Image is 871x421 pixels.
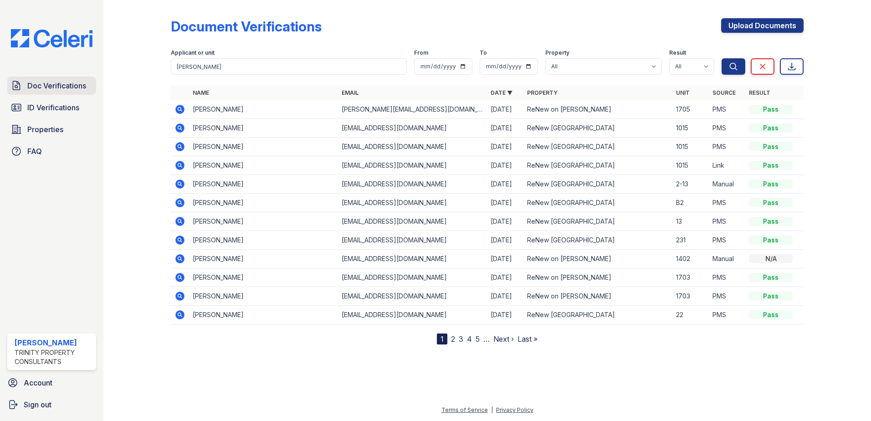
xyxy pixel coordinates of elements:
[338,100,487,119] td: [PERSON_NAME][EMAIL_ADDRESS][DOMAIN_NAME]
[189,306,338,324] td: [PERSON_NAME]
[4,395,100,414] a: Sign out
[749,273,793,282] div: Pass
[487,119,523,138] td: [DATE]
[672,268,709,287] td: 1703
[672,175,709,194] td: 2-13
[672,306,709,324] td: 22
[672,231,709,250] td: 231
[189,175,338,194] td: [PERSON_NAME]
[523,138,672,156] td: ReNew [GEOGRAPHIC_DATA]
[189,268,338,287] td: [PERSON_NAME]
[709,194,745,212] td: PMS
[487,212,523,231] td: [DATE]
[487,287,523,306] td: [DATE]
[709,250,745,268] td: Manual
[338,119,487,138] td: [EMAIL_ADDRESS][DOMAIN_NAME]
[4,374,100,392] a: Account
[709,306,745,324] td: PMS
[487,175,523,194] td: [DATE]
[467,334,472,344] a: 4
[441,406,488,413] a: Terms of Service
[749,180,793,189] div: Pass
[189,156,338,175] td: [PERSON_NAME]
[487,231,523,250] td: [DATE]
[749,142,793,151] div: Pass
[4,29,100,47] img: CE_Logo_Blue-a8612792a0a2168367f1c8372b55b34899dd931a85d93a1a3d3e32e68fde9ad4.png
[338,306,487,324] td: [EMAIL_ADDRESS][DOMAIN_NAME]
[672,194,709,212] td: B2
[7,142,96,160] a: FAQ
[487,250,523,268] td: [DATE]
[709,100,745,119] td: PMS
[523,175,672,194] td: ReNew [GEOGRAPHIC_DATA]
[189,100,338,119] td: [PERSON_NAME]
[24,399,51,410] span: Sign out
[712,89,736,96] a: Source
[189,138,338,156] td: [PERSON_NAME]
[749,105,793,114] div: Pass
[27,102,79,113] span: ID Verifications
[189,212,338,231] td: [PERSON_NAME]
[749,89,770,96] a: Result
[491,89,512,96] a: Date ▼
[749,292,793,301] div: Pass
[15,337,92,348] div: [PERSON_NAME]
[189,194,338,212] td: [PERSON_NAME]
[338,287,487,306] td: [EMAIL_ADDRESS][DOMAIN_NAME]
[709,138,745,156] td: PMS
[491,406,493,413] div: |
[338,156,487,175] td: [EMAIL_ADDRESS][DOMAIN_NAME]
[7,77,96,95] a: Doc Verifications
[414,49,428,56] label: From
[480,49,487,56] label: To
[523,156,672,175] td: ReNew [GEOGRAPHIC_DATA]
[27,146,42,157] span: FAQ
[189,250,338,268] td: [PERSON_NAME]
[523,306,672,324] td: ReNew [GEOGRAPHIC_DATA]
[171,18,322,35] div: Document Verifications
[338,138,487,156] td: [EMAIL_ADDRESS][DOMAIN_NAME]
[527,89,558,96] a: Property
[672,287,709,306] td: 1703
[338,194,487,212] td: [EMAIL_ADDRESS][DOMAIN_NAME]
[749,217,793,226] div: Pass
[709,231,745,250] td: PMS
[171,49,215,56] label: Applicant or unit
[338,250,487,268] td: [EMAIL_ADDRESS][DOMAIN_NAME]
[749,310,793,319] div: Pass
[487,138,523,156] td: [DATE]
[15,348,92,366] div: Trinity Property Consultants
[493,334,514,344] a: Next ›
[338,231,487,250] td: [EMAIL_ADDRESS][DOMAIN_NAME]
[669,49,686,56] label: Result
[338,212,487,231] td: [EMAIL_ADDRESS][DOMAIN_NAME]
[523,212,672,231] td: ReNew [GEOGRAPHIC_DATA]
[193,89,209,96] a: Name
[496,406,533,413] a: Privacy Policy
[545,49,569,56] label: Property
[676,89,690,96] a: Unit
[749,161,793,170] div: Pass
[672,100,709,119] td: 1705
[476,334,480,344] a: 5
[721,18,804,33] a: Upload Documents
[483,334,490,344] span: …
[338,268,487,287] td: [EMAIL_ADDRESS][DOMAIN_NAME]
[27,80,86,91] span: Doc Verifications
[487,100,523,119] td: [DATE]
[189,287,338,306] td: [PERSON_NAME]
[24,377,52,388] span: Account
[709,212,745,231] td: PMS
[342,89,359,96] a: Email
[523,268,672,287] td: ReNew on [PERSON_NAME]
[672,119,709,138] td: 1015
[27,124,63,135] span: Properties
[709,175,745,194] td: Manual
[171,58,407,75] input: Search by name, email, or unit number
[523,250,672,268] td: ReNew on [PERSON_NAME]
[523,119,672,138] td: ReNew [GEOGRAPHIC_DATA]
[517,334,538,344] a: Last »
[749,236,793,245] div: Pass
[672,138,709,156] td: 1015
[487,306,523,324] td: [DATE]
